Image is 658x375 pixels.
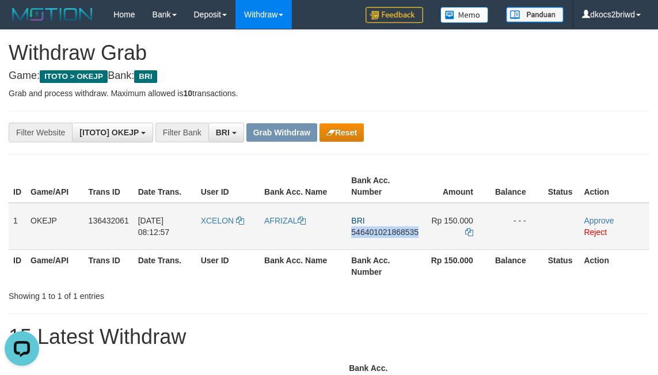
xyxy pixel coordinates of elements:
[490,249,543,282] th: Balance
[183,89,192,98] strong: 10
[9,286,265,302] div: Showing 1 to 1 of 1 entries
[134,70,157,83] span: BRI
[84,170,134,203] th: Trans ID
[351,228,419,237] span: Copy 546401021868535 to clipboard
[9,88,649,99] p: Grab and process withdraw. Maximum allowed is transactions.
[584,216,614,225] a: Approve
[490,170,543,203] th: Balance
[9,203,26,250] td: 1
[196,170,260,203] th: User ID
[134,170,196,203] th: Date Trans.
[320,123,364,142] button: Reset
[208,123,244,142] button: BRI
[579,170,649,203] th: Action
[423,170,490,203] th: Amount
[201,216,234,225] span: XCELON
[79,128,139,137] span: [ITOTO] OKEJP
[216,128,230,137] span: BRI
[155,123,208,142] div: Filter Bank
[9,249,26,282] th: ID
[201,216,244,225] a: XCELON
[423,249,490,282] th: Rp 150.000
[351,216,364,225] span: BRI
[264,216,306,225] a: AFRIZAL
[440,7,489,23] img: Button%20Memo.svg
[506,7,564,22] img: panduan.png
[260,170,347,203] th: Bank Acc. Name
[543,170,580,203] th: Status
[26,249,84,282] th: Game/API
[543,249,580,282] th: Status
[89,216,129,225] span: 136432061
[260,249,347,282] th: Bank Acc. Name
[9,70,649,82] h4: Game: Bank:
[347,170,423,203] th: Bank Acc. Number
[138,216,170,237] span: [DATE] 08:12:57
[40,70,108,83] span: ITOTO > OKEJP
[347,249,423,282] th: Bank Acc. Number
[366,7,423,23] img: Feedback.jpg
[72,123,153,142] button: [ITOTO] OKEJP
[9,6,96,23] img: MOTION_logo.png
[490,203,543,250] td: - - -
[9,170,26,203] th: ID
[9,41,649,65] h1: Withdraw Grab
[196,249,260,282] th: User ID
[9,325,649,349] h1: 15 Latest Withdraw
[84,249,134,282] th: Trans ID
[5,5,39,39] button: Open LiveChat chat widget
[9,123,72,142] div: Filter Website
[26,170,84,203] th: Game/API
[579,249,649,282] th: Action
[26,203,84,250] td: OKEJP
[431,216,473,225] span: Rp 150.000
[465,228,473,237] a: Copy 150000 to clipboard
[134,249,196,282] th: Date Trans.
[246,123,317,142] button: Grab Withdraw
[584,228,607,237] a: Reject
